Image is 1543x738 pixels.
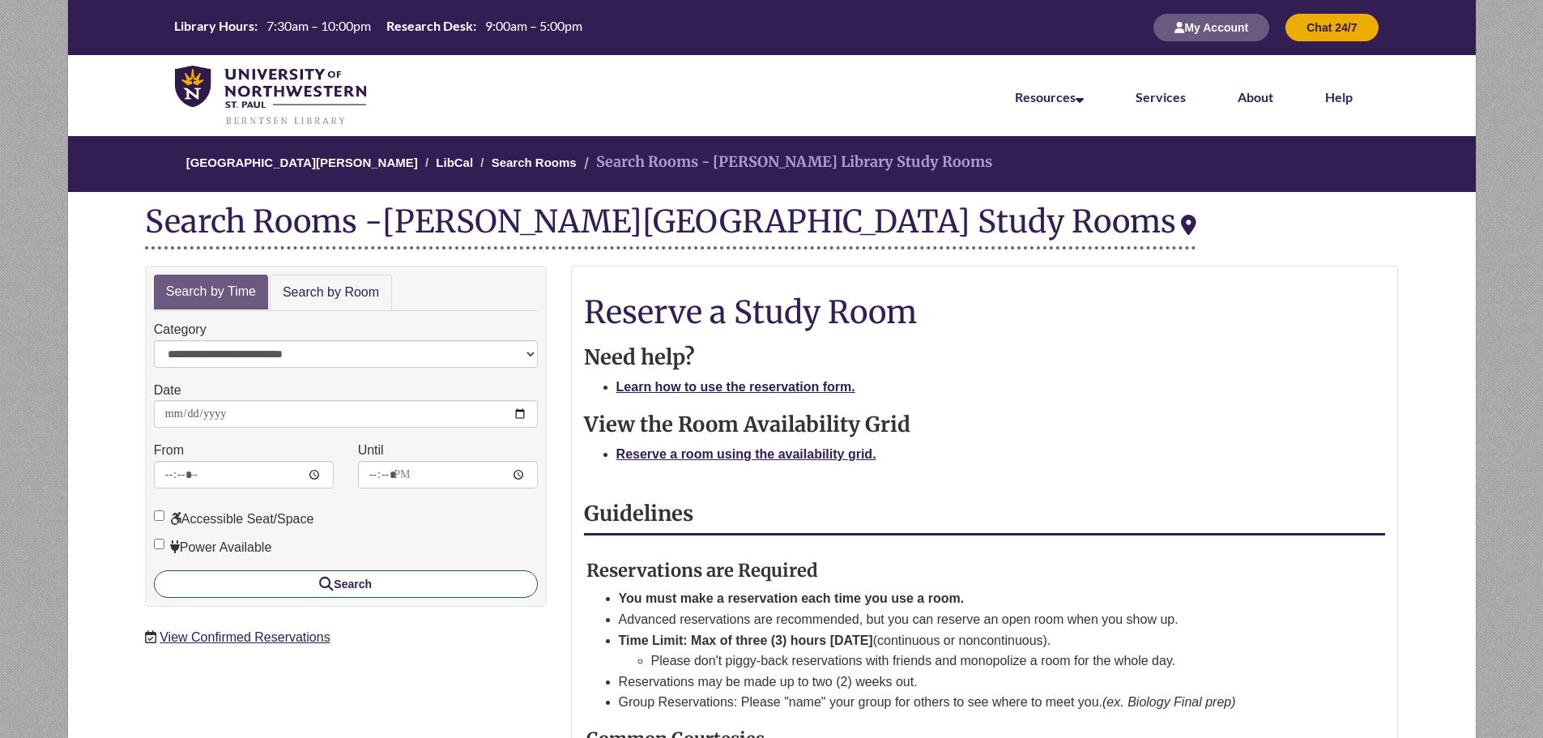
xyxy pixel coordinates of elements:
a: My Account [1153,20,1269,34]
nav: Breadcrumb [32,136,1511,192]
span: 9:00am – 5:00pm [485,18,582,33]
strong: Reservations are Required [586,559,818,582]
h1: Reserve a Study Room [584,295,1386,329]
a: Resources [1015,89,1084,105]
li: Please don't piggy-back reservations with friends and monopolize a room for the whole day. [651,651,1347,672]
strong: Guidelines [584,501,693,527]
input: Accessible Seat/Space [154,510,164,521]
label: From [154,440,184,461]
li: Search Rooms - [PERSON_NAME] Library Study Rooms [580,151,992,174]
label: Until [358,440,384,461]
a: Chat 24/7 [1285,20,1378,34]
a: Search by Room [270,275,392,311]
img: UNWSP Library Logo [175,66,367,126]
label: Power Available [154,537,272,558]
label: Date [154,380,181,401]
li: Advanced reservations are recommended, but you can reserve an open room when you show up. [619,609,1347,630]
button: Chat 24/7 [1285,14,1378,41]
table: Hours Today [168,17,589,36]
button: My Account [1153,14,1269,41]
strong: You must make a reservation each time you use a room. [619,591,965,605]
li: (continuous or noncontinuous). [619,630,1347,672]
a: Learn how to use the reservation form. [616,380,855,394]
strong: Time Limit: Max of three (3) hours [DATE] [619,633,873,647]
span: 7:30am – 10:00pm [266,18,371,33]
a: About [1238,89,1273,105]
li: Reservations may be made up to two (2) weeks out. [619,672,1347,693]
a: Services [1136,89,1186,105]
em: (ex. Biology Final prep) [1102,695,1236,709]
strong: Need help? [584,344,695,370]
a: Search Rooms [492,156,577,169]
a: Search by Time [154,275,268,309]
button: Search [154,570,538,598]
a: Hours Today [168,17,589,38]
a: View Confirmed Reservations [160,630,330,644]
a: LibCal [436,156,473,169]
a: Help [1325,89,1353,105]
label: Accessible Seat/Space [154,509,314,530]
th: Library Hours: [168,17,260,35]
div: Search Rooms - [145,204,1196,250]
a: Reserve a room using the availability grid. [616,447,876,461]
div: [PERSON_NAME][GEOGRAPHIC_DATA] Study Rooms [382,202,1196,241]
th: Research Desk: [380,17,479,35]
a: [GEOGRAPHIC_DATA][PERSON_NAME] [186,156,418,169]
li: Group Reservations: Please "name" your group for others to see where to meet you. [619,692,1347,713]
label: Category [154,319,207,340]
input: Power Available [154,539,164,549]
strong: View the Room Availability Grid [584,412,910,437]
